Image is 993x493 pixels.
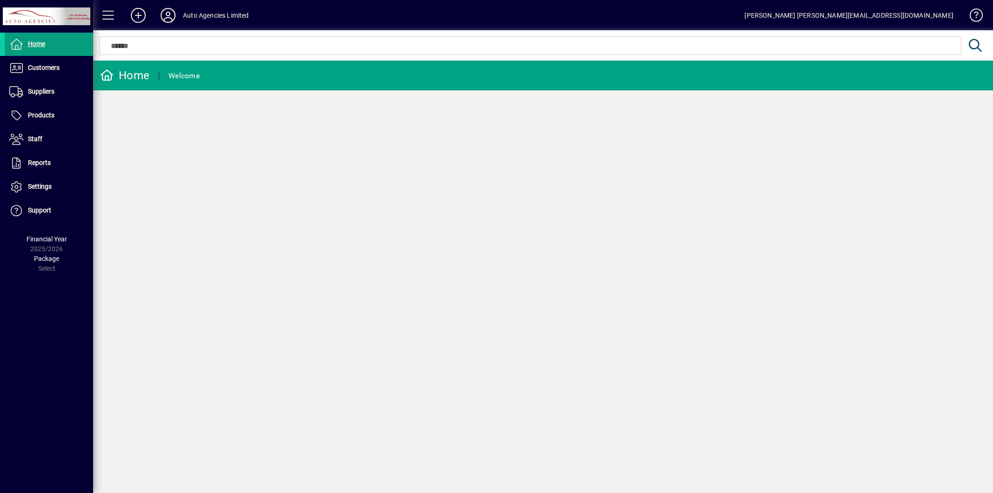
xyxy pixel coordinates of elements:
[5,80,93,103] a: Suppliers
[28,88,54,95] span: Suppliers
[5,56,93,80] a: Customers
[28,135,42,143] span: Staff
[169,68,200,83] div: Welcome
[5,151,93,175] a: Reports
[5,104,93,127] a: Products
[28,64,60,71] span: Customers
[28,111,54,119] span: Products
[744,8,953,23] div: [PERSON_NAME] [PERSON_NAME][EMAIL_ADDRESS][DOMAIN_NAME]
[28,159,51,166] span: Reports
[5,128,93,151] a: Staff
[28,40,45,48] span: Home
[5,199,93,222] a: Support
[28,183,52,190] span: Settings
[123,7,153,24] button: Add
[100,68,149,83] div: Home
[28,206,51,214] span: Support
[963,2,981,32] a: Knowledge Base
[5,175,93,199] a: Settings
[183,8,249,23] div: Auto Agencies Limited
[34,255,59,262] span: Package
[27,235,67,243] span: Financial Year
[153,7,183,24] button: Profile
